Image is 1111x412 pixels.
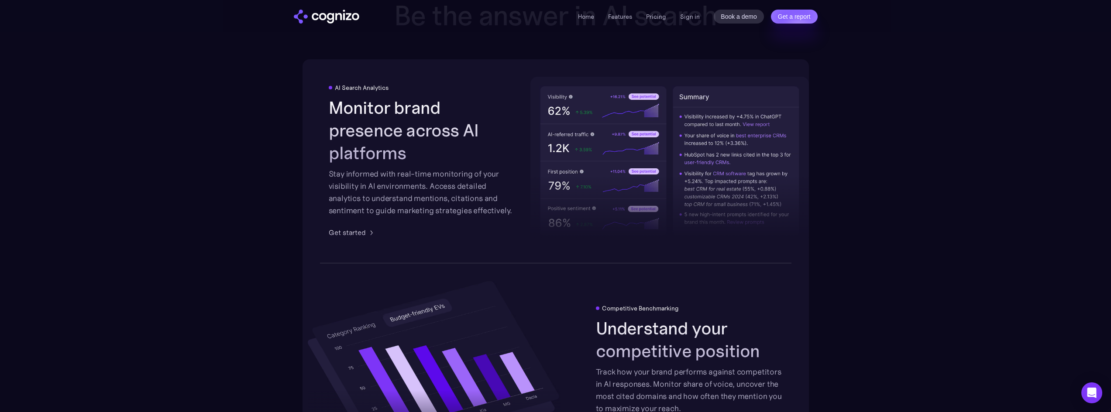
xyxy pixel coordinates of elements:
[530,77,809,245] img: AI visibility metrics performance insights
[329,227,366,238] div: Get started
[294,10,359,24] img: cognizo logo
[335,84,389,91] div: AI Search Analytics
[1081,382,1102,403] div: Open Intercom Messenger
[329,227,376,238] a: Get started
[329,168,516,217] div: Stay informed with real-time monitoring of your visibility in AI environments. Access detailed an...
[329,96,516,164] h2: Monitor brand presence across AI platforms
[596,317,783,362] h2: Understand your competitive position
[608,13,632,20] a: Features
[680,11,700,22] a: Sign in
[294,10,359,24] a: home
[578,13,594,20] a: Home
[771,10,818,24] a: Get a report
[646,13,666,20] a: Pricing
[602,305,679,312] div: Competitive Benchmarking
[714,10,764,24] a: Book a demo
